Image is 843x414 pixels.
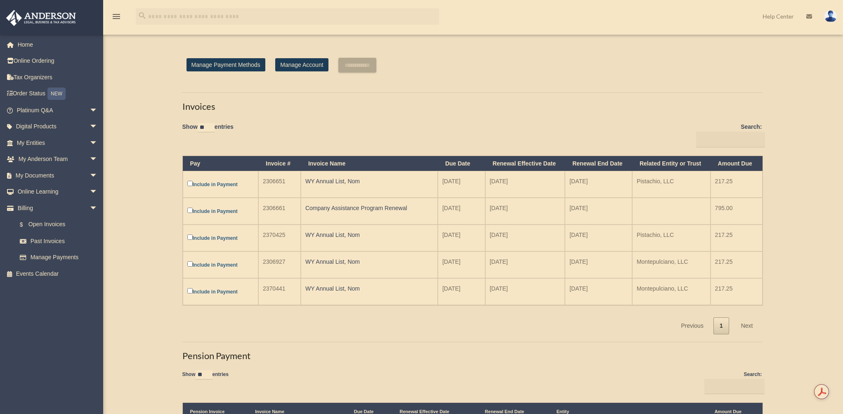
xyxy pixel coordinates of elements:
label: Search: [702,370,762,395]
td: 2306661 [258,198,301,225]
td: 2370425 [258,225,301,251]
a: Manage Payments [12,249,106,266]
td: Montepulciano, LLC [632,251,711,278]
input: Include in Payment [187,288,193,293]
span: arrow_drop_down [90,118,106,135]
a: My Anderson Teamarrow_drop_down [6,151,110,168]
td: [DATE] [565,251,632,278]
label: Search: [693,122,762,147]
a: Online Ordering [6,53,110,69]
label: Show entries [182,370,229,388]
a: Manage Account [275,58,328,71]
td: [DATE] [565,198,632,225]
a: Events Calendar [6,265,110,282]
h3: Pension Payment [182,342,762,362]
a: Past Invoices [12,233,106,249]
th: Invoice Name: activate to sort column ascending [301,156,438,171]
td: [DATE] [485,251,565,278]
a: Tax Organizers [6,69,110,85]
a: $Open Invoices [12,216,102,233]
a: Digital Productsarrow_drop_down [6,118,110,135]
span: arrow_drop_down [90,167,106,184]
a: menu [111,14,121,21]
th: Pay: activate to sort column descending [183,156,259,171]
label: Include in Payment [187,286,254,297]
div: WY Annual List, Nom [305,229,433,241]
td: 217.25 [711,225,763,251]
td: [DATE] [565,171,632,198]
div: WY Annual List, Nom [305,283,433,294]
label: Include in Payment [187,206,254,216]
td: [DATE] [565,278,632,305]
a: Online Learningarrow_drop_down [6,184,110,200]
td: [DATE] [485,278,565,305]
div: WY Annual List, Nom [305,175,433,187]
img: Anderson Advisors Platinum Portal [4,10,78,26]
a: My Entitiesarrow_drop_down [6,135,110,151]
input: Include in Payment [187,234,193,240]
a: Manage Payment Methods [187,58,265,71]
a: Order StatusNEW [6,85,110,102]
th: Invoice #: activate to sort column ascending [258,156,301,171]
input: Include in Payment [187,261,193,267]
select: Showentries [196,370,213,380]
td: [DATE] [485,225,565,251]
div: NEW [47,88,66,100]
span: arrow_drop_down [90,102,106,119]
a: My Documentsarrow_drop_down [6,167,110,184]
td: [DATE] [565,225,632,251]
a: Previous [675,317,709,334]
td: Pistachio, LLC [632,225,711,251]
td: Montepulciano, LLC [632,278,711,305]
div: WY Annual List, Nom [305,256,433,267]
a: Next [735,317,759,334]
label: Include in Payment [187,260,254,270]
td: Pistachio, LLC [632,171,711,198]
i: menu [111,12,121,21]
a: Billingarrow_drop_down [6,200,106,216]
td: 2306651 [258,171,301,198]
input: Search: [696,132,765,147]
td: 2370441 [258,278,301,305]
td: 217.25 [711,171,763,198]
span: $ [24,220,28,230]
th: Amount Due: activate to sort column ascending [711,156,763,171]
a: Platinum Q&Aarrow_drop_down [6,102,110,118]
i: search [138,11,147,20]
label: Include in Payment [187,179,254,189]
span: arrow_drop_down [90,200,106,217]
th: Due Date: activate to sort column ascending [438,156,485,171]
td: [DATE] [485,171,565,198]
td: [DATE] [438,171,485,198]
th: Renewal End Date: activate to sort column ascending [565,156,632,171]
span: arrow_drop_down [90,151,106,168]
span: arrow_drop_down [90,184,106,201]
a: Home [6,36,110,53]
td: 795.00 [711,198,763,225]
select: Showentries [198,123,215,132]
input: Search: [704,379,765,395]
td: [DATE] [438,198,485,225]
td: [DATE] [485,198,565,225]
td: 217.25 [711,251,763,278]
div: Company Assistance Program Renewal [305,202,433,214]
td: 2306927 [258,251,301,278]
label: Show entries [182,122,234,141]
a: 1 [713,317,729,334]
td: [DATE] [438,251,485,278]
input: Include in Payment [187,208,193,213]
th: Renewal Effective Date: activate to sort column ascending [485,156,565,171]
span: arrow_drop_down [90,135,106,151]
label: Include in Payment [187,233,254,243]
td: 217.25 [711,278,763,305]
img: User Pic [824,10,837,22]
td: [DATE] [438,278,485,305]
input: Include in Payment [187,181,193,186]
h3: Invoices [182,92,762,113]
td: [DATE] [438,225,485,251]
th: Related Entity or Trust: activate to sort column ascending [632,156,711,171]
